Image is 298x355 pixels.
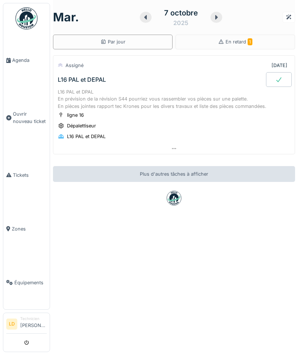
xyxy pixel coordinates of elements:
[15,7,38,29] img: Badge_color-CXgf-gQk.svg
[173,18,188,27] div: 2025
[3,256,50,309] a: Équipements
[6,319,17,330] li: LD
[100,38,125,45] div: Par jour
[20,316,47,321] div: Technicien
[53,166,295,182] div: Plus d'autres tâches à afficher
[58,88,290,110] div: L16 PAL et DPAL En prévision de la révision S44 pourriez vous rassembler vos pièces sur une palet...
[53,10,79,24] h1: mar.
[3,148,50,202] a: Tickets
[248,38,252,45] span: 1
[6,316,47,334] a: LD Technicien[PERSON_NAME]
[13,110,47,124] span: Ouvrir nouveau ticket
[65,62,84,69] div: Assigné
[12,57,47,64] span: Agenda
[58,76,106,83] div: L16 PAL et DEPAL
[14,279,47,286] span: Équipements
[67,133,106,140] div: L16 PAL et DEPAL
[20,316,47,332] li: [PERSON_NAME]
[3,202,50,256] a: Zones
[164,7,198,18] div: 7 octobre
[272,62,287,69] div: [DATE]
[226,39,252,45] span: En retard
[3,34,50,87] a: Agenda
[67,112,84,119] div: ligne 16
[12,225,47,232] span: Zones
[167,191,181,205] img: badge-BVDL4wpA.svg
[67,122,96,129] div: Dépalettiseur
[3,87,50,148] a: Ouvrir nouveau ticket
[13,172,47,179] span: Tickets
